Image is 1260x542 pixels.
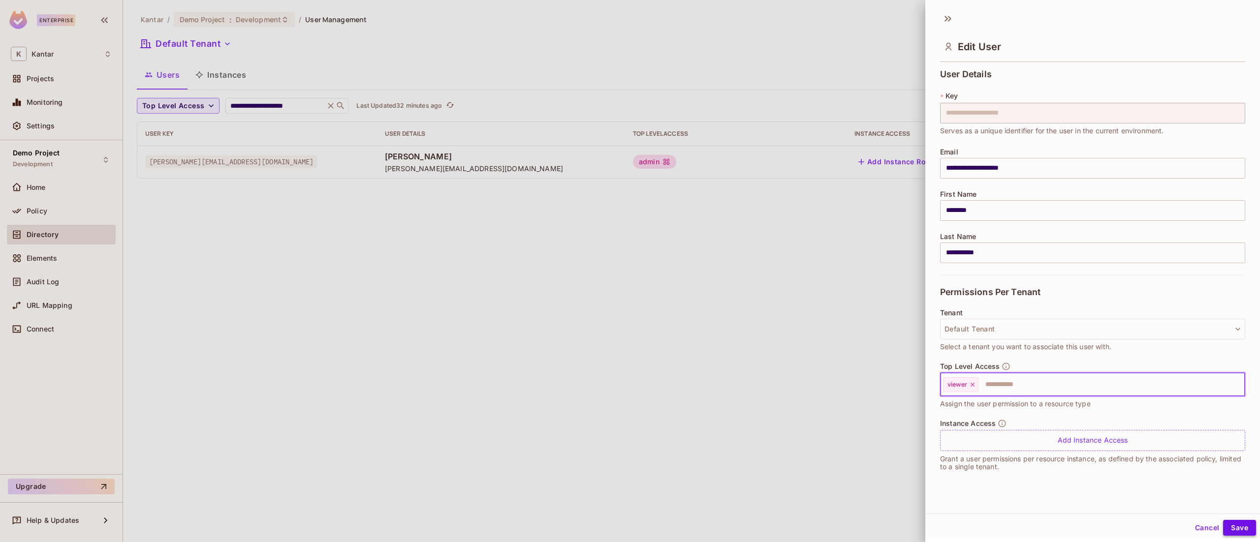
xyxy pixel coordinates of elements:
[940,69,992,79] span: User Details
[940,125,1164,136] span: Serves as a unique identifier for the user in the current environment.
[940,341,1111,352] span: Select a tenant you want to associate this user with.
[947,381,967,389] span: viewer
[940,148,958,156] span: Email
[1191,520,1223,536] button: Cancel
[940,190,977,198] span: First Name
[940,319,1245,339] button: Default Tenant
[940,455,1245,471] p: Grant a user permissions per resource instance, as defined by the associated policy, limited to a...
[940,398,1091,409] span: Assign the user permission to a resource type
[1223,520,1256,536] button: Save
[945,92,958,100] span: Key
[940,287,1040,297] span: Permissions Per Tenant
[940,309,963,317] span: Tenant
[958,41,1001,53] span: Edit User
[940,362,1000,370] span: Top Level Access
[940,420,996,427] span: Instance Access
[943,377,978,392] div: viewer
[940,233,976,241] span: Last Name
[940,430,1245,451] div: Add Instance Access
[1240,383,1242,385] button: Open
